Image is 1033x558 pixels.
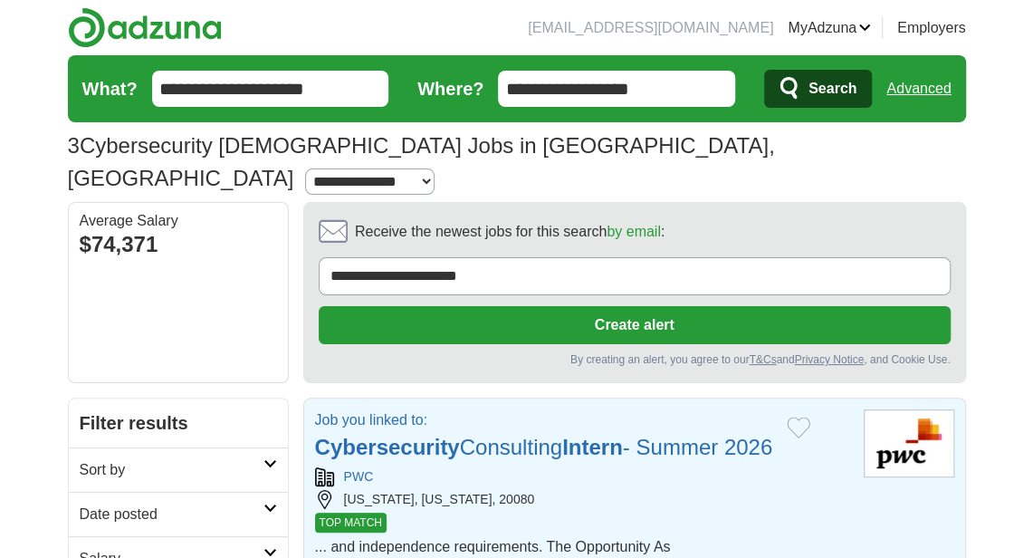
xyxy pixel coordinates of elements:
label: What? [82,75,138,102]
h1: Cybersecurity [DEMOGRAPHIC_DATA] Jobs in [GEOGRAPHIC_DATA], [GEOGRAPHIC_DATA] [68,133,775,190]
a: Date posted [69,492,288,536]
h2: Sort by [80,459,263,481]
h2: Filter results [69,399,288,447]
button: Create alert [319,306,951,344]
span: TOP MATCH [315,513,387,533]
span: 3 [68,130,80,162]
button: Add to favorite jobs [787,417,810,438]
img: PwC logo [864,409,954,477]
p: Job you linked to: [315,409,773,431]
span: Receive the newest jobs for this search : [355,221,665,243]
a: Privacy Notice [794,353,864,366]
div: By creating an alert, you agree to our and , and Cookie Use. [319,351,951,368]
a: Employers [897,17,966,39]
a: Advanced [886,71,951,107]
a: by email [607,224,661,239]
img: Adzuna logo [68,7,222,48]
div: $74,371 [80,228,277,261]
strong: Cybersecurity [315,435,460,459]
a: CybersecurityConsultingIntern- Summer 2026 [315,435,773,459]
div: [US_STATE], [US_STATE], 20080 [315,490,849,509]
a: PWC [344,469,374,484]
span: Search [808,71,856,107]
button: Search [764,70,872,108]
a: T&Cs [749,353,776,366]
a: MyAdzuna [788,17,871,39]
label: Where? [417,75,483,102]
div: Average Salary [80,214,277,228]
strong: Intern [562,435,623,459]
a: Sort by [69,447,288,492]
li: [EMAIL_ADDRESS][DOMAIN_NAME] [528,17,773,39]
h2: Date posted [80,504,263,525]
